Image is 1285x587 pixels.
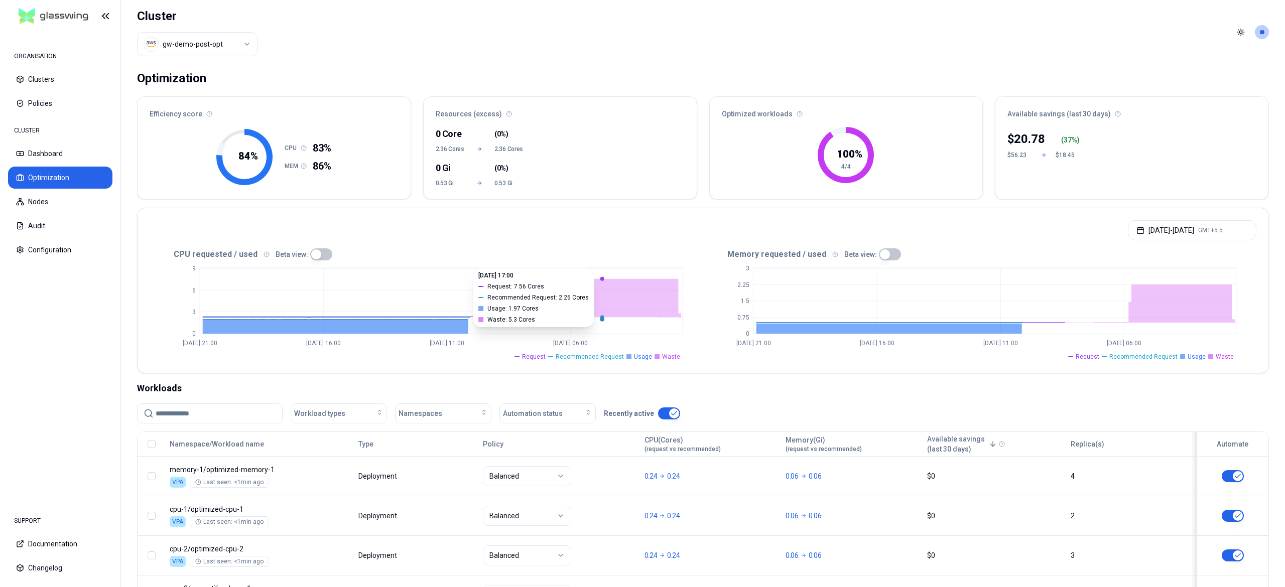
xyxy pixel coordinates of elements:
button: Changelog [8,557,112,579]
tspan: 6 [192,287,196,294]
tspan: [DATE] 21:00 [183,340,217,347]
h1: MEM [285,162,301,170]
div: Optimization [137,68,206,88]
div: 4 [1071,471,1186,481]
tspan: 3 [746,265,749,272]
button: Workload types [291,403,387,423]
h1: Cluster [137,8,258,24]
p: Beta view: [844,249,877,259]
div: $56.23 [1007,151,1032,159]
tspan: 1.5 [741,298,749,305]
p: 0.24 [667,471,680,481]
p: 0.24 [667,550,680,560]
tspan: [DATE] 11:00 [983,340,1017,347]
div: $0 [927,471,1062,481]
p: 0.06 [786,471,799,481]
div: Workloads [137,381,1269,395]
span: Waste [662,353,680,361]
button: Policies [8,92,112,114]
div: Policy [483,439,635,449]
p: 20.78 [1014,131,1045,147]
tspan: [DATE] 16:00 [859,340,894,347]
p: 0.24 [645,471,658,481]
span: 2.36 Cores [494,145,524,153]
tspan: [DATE] 11:00 [430,340,464,347]
div: Memory requested / used [703,248,1257,260]
span: (request vs recommended) [645,445,721,453]
tspan: 3 [192,309,196,316]
span: ( ) [494,129,508,139]
button: Available savings(last 30 days) [927,434,997,454]
div: Efficiency score [138,97,411,125]
p: 37 [1064,135,1072,145]
div: $18.45 [1056,151,1080,159]
div: Last seen: <1min ago [195,518,264,526]
button: CPU(Cores)(request vs recommended) [645,434,721,454]
span: GMT+5.5 [1198,226,1223,234]
tspan: 0 [192,330,196,337]
span: Request [1076,353,1099,361]
button: Clusters [8,68,112,90]
span: Recommended Request [556,353,624,361]
span: (request vs recommended) [786,445,862,453]
div: $0 [927,511,1062,521]
button: Documentation [8,533,112,555]
span: Request [522,353,546,361]
button: Select a value [137,32,258,56]
tspan: 2.25 [737,281,749,288]
p: 0.06 [809,511,822,521]
tspan: 100 % [837,148,862,160]
div: 0 Core [436,127,465,141]
div: gw-demo-post-opt [163,39,223,49]
div: Available savings (last 30 days) [995,97,1268,125]
button: Automation status [499,403,596,423]
span: Usage [1188,353,1206,361]
p: 0.24 [645,550,658,560]
tspan: 84 % [238,150,258,162]
div: VPA [170,477,186,488]
div: 3 [1071,550,1186,560]
button: Namespace/Workload name [170,434,264,454]
div: 0 Gi [436,161,465,175]
div: Resources (excess) [424,97,697,125]
tspan: 0.75 [737,314,749,321]
h1: CPU [285,144,301,152]
span: Recommended Request [1109,353,1178,361]
tspan: [DATE] 16:00 [306,340,341,347]
div: Deployment [358,471,399,481]
tspan: 0 [746,330,749,337]
button: Nodes [8,191,112,213]
p: 0.24 [667,511,680,521]
button: Audit [8,215,112,237]
span: 0% [497,163,506,173]
span: Workload types [294,408,345,418]
div: Memory(Gi) [786,435,862,453]
img: GlassWing [15,5,92,28]
button: Namespaces [395,403,491,423]
tspan: 9 [192,265,196,272]
span: Waste [1216,353,1234,361]
span: 0% [497,129,506,139]
div: 2 [1071,511,1186,521]
p: 0.06 [786,511,799,521]
div: CPU requested / used [150,248,703,260]
button: [DATE]-[DATE]GMT+5.5 [1128,220,1256,240]
button: Memory(Gi)(request vs recommended) [786,434,862,454]
span: ( ) [494,163,508,173]
span: Automation status [503,408,563,418]
div: CPU(Cores) [645,435,721,453]
span: 0.53 Gi [436,179,465,187]
span: 83% [313,141,331,155]
div: SUPPORT [8,511,112,531]
div: ORGANISATION [8,46,112,66]
div: Last seen: <1min ago [195,557,264,565]
div: CLUSTER [8,120,112,140]
tspan: [DATE] 06:00 [1107,340,1141,347]
div: $0 [927,550,1062,560]
span: 2.36 Cores [436,145,465,153]
p: Beta view: [276,249,308,259]
div: VPA [170,516,186,527]
span: 0.53 Gi [494,179,524,187]
tspan: [DATE] 06:00 [553,340,588,347]
button: Optimization [8,167,112,189]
